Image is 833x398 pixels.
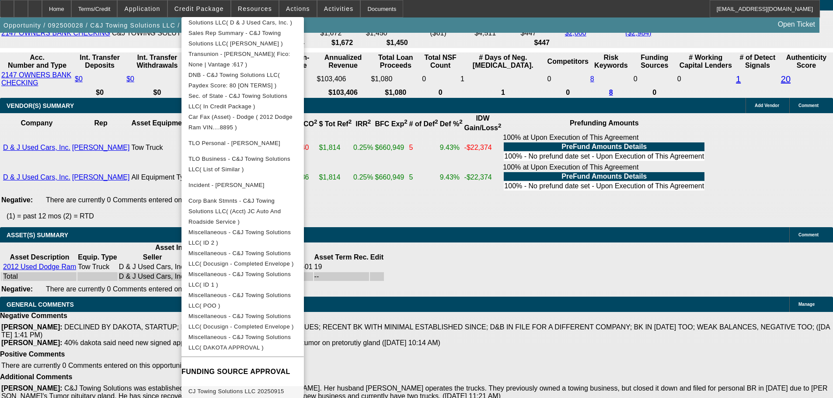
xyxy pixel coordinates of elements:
[181,196,304,227] button: Corp Bank Stmnts - C&J Towing Solutions LLC( (Acct) JC Auto And Roadside Service )
[181,49,304,70] button: Transunion - Donath, Jeff( Fico: None | Vantage :617 )
[181,290,304,311] button: Miscellaneous - C&J Towing Solutions LLC( POO )
[181,332,304,353] button: Miscellaneous - C&J Towing Solutions LLC( DAKOTA APPROVAL )
[181,175,304,196] button: Incident - Donath, Jeff
[181,28,304,49] button: Sales Rep Summary - C&J Towing Solutions LLC( Workman, Taylor )
[181,269,304,290] button: Miscellaneous - C&J Towing Solutions LLC( ID 1 )
[181,7,304,28] button: VendorSummary - C&J Towing Solutions LLC( D & J Used Cars, Inc. )
[188,156,290,173] span: TLO Business - C&J Towing Solutions LLC( List of Similar )
[188,271,291,288] span: Miscellaneous - C&J Towing Solutions LLC( ID 1 )
[188,313,294,330] span: Miscellaneous - C&J Towing Solutions LLC( Docusign - Completed Envelope )
[181,133,304,154] button: TLO Personal - Donath, Jeff
[188,114,293,131] span: Car Fax (Asset) - Dodge ( 2012 Dodge Ram VIN....8895 )
[181,227,304,248] button: Miscellaneous - C&J Towing Solutions LLC( ID 2 )
[181,112,304,133] button: Car Fax (Asset) - Dodge ( 2012 Dodge Ram VIN....8895 )
[188,229,291,246] span: Miscellaneous - C&J Towing Solutions LLC( ID 2 )
[181,91,304,112] button: Sec. of State - C&J Towing Solutions LLC( In Credit Package )
[188,250,294,267] span: Miscellaneous - C&J Towing Solutions LLC( Docusign - Completed Envelope )
[188,334,291,351] span: Miscellaneous - C&J Towing Solutions LLC( DAKOTA APPROVAL )
[188,9,292,26] span: VendorSummary - C&J Towing Solutions LLC( D & J Used Cars, Inc. )
[188,93,287,110] span: Sec. of State - C&J Towing Solutions LLC( In Credit Package )
[181,70,304,91] button: DNB - C&J Towing Solutions LLC( Paydex Score: 80 [ON TERMS] )
[188,51,290,68] span: Transunion - [PERSON_NAME]( Fico: None | Vantage :617 )
[188,182,265,188] span: Incident - [PERSON_NAME]
[188,197,281,225] span: Corp Bank Stmnts - C&J Towing Solutions LLC( (Acct) JC Auto And Roadside Service )
[181,248,304,269] button: Miscellaneous - C&J Towing Solutions LLC( Docusign - Completed Envelope )
[188,292,291,309] span: Miscellaneous - C&J Towing Solutions LLC( POO )
[188,140,280,146] span: TLO Personal - [PERSON_NAME]
[188,30,283,47] span: Sales Rep Summary - C&J Towing Solutions LLC( [PERSON_NAME] )
[181,154,304,175] button: TLO Business - C&J Towing Solutions LLC( List of Similar )
[188,72,280,89] span: DNB - C&J Towing Solutions LLC( Paydex Score: 80 [ON TERMS] )
[181,311,304,332] button: Miscellaneous - C&J Towing Solutions LLC( Docusign - Completed Envelope )
[181,367,304,377] h4: FUNDING SOURCE APPROVAL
